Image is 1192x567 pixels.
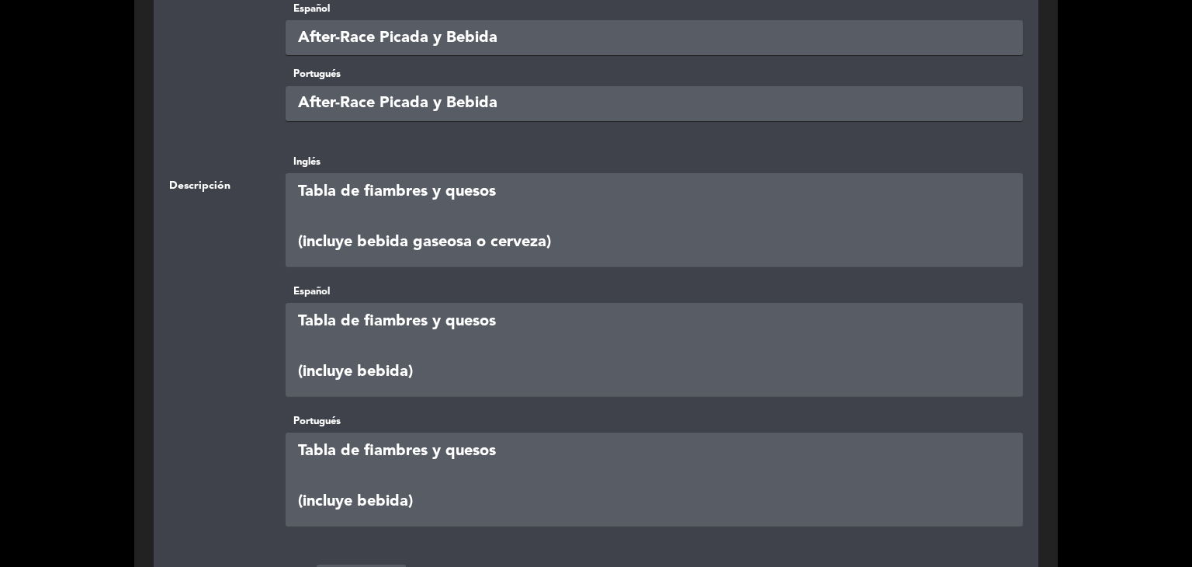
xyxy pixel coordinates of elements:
label: Español [286,1,1023,17]
div: Portugués [286,413,1023,430]
div: Inglés [286,154,1023,170]
label: Portugués [286,66,1023,82]
span: Descripción [169,180,230,191]
div: Español [286,283,1023,300]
